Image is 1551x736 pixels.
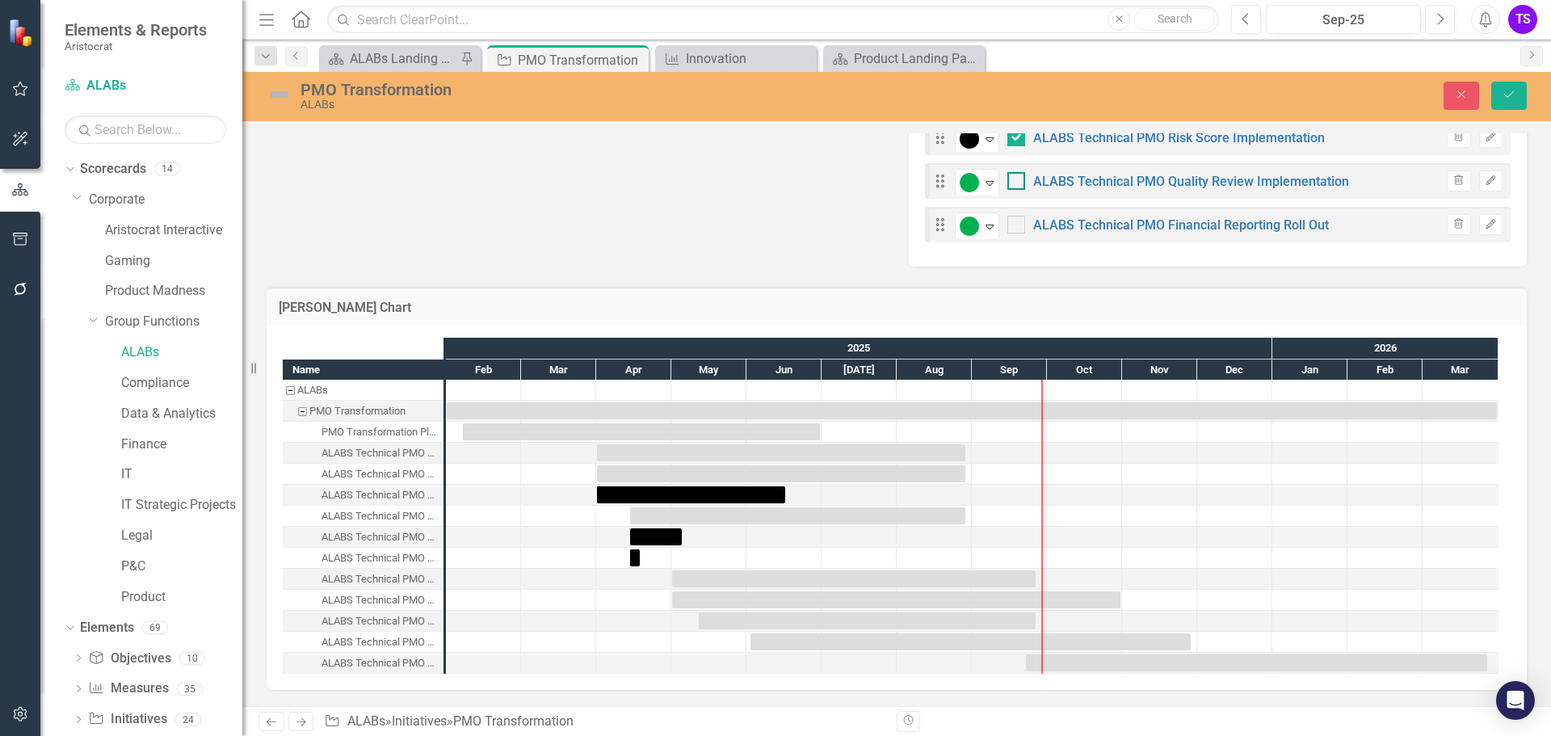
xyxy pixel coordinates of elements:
[672,591,1120,608] div: Task: Start date: 2025-05-01 End date: 2025-10-31
[267,82,292,107] img: Not Defined
[699,612,1036,629] div: Task: Start date: 2025-05-12 End date: 2025-09-26
[1508,5,1537,34] button: TS
[142,620,168,634] div: 69
[630,549,640,566] div: Task: Start date: 2025-04-14 End date: 2025-04-18
[597,465,965,482] div: Task: Start date: 2025-04-01 End date: 2025-08-29
[283,590,443,611] div: Task: Start date: 2025-05-01 End date: 2025-10-31
[88,679,168,698] a: Measures
[297,380,328,401] div: ALABs
[1347,360,1423,381] div: Feb
[1272,338,1498,359] div: 2026
[283,548,443,569] div: Task: Start date: 2025-04-14 End date: 2025-04-18
[446,360,521,381] div: Feb
[960,129,979,149] img: Complete
[279,301,1515,315] h3: [PERSON_NAME] Chart
[453,713,574,729] div: PMO Transformation
[283,443,443,464] div: Task: Start date: 2025-04-01 End date: 2025-08-29
[521,360,596,381] div: Mar
[1122,360,1197,381] div: Nov
[1033,217,1329,233] a: ALABS Technical PMO Financial Reporting Roll Out
[322,548,439,569] div: ALABS Technical PMO Leadership Offsite
[283,653,443,674] div: Task: Start date: 2025-09-22 End date: 2026-03-27
[121,374,242,393] a: Compliance
[283,611,443,632] div: Task: Start date: 2025-05-12 End date: 2025-09-26
[88,710,166,729] a: Initiatives
[596,360,671,381] div: Apr
[283,401,443,422] div: Task: Start date: 2025-02-01 End date: 2026-03-31
[324,713,885,731] div: » »
[4,4,578,179] p: - [PERSON_NAME], VP Portfolio Management, Technical PMO, was appointed [DATE]. A PMO Transformati...
[283,380,443,401] div: ALABs
[746,360,822,381] div: Jun
[309,401,406,422] div: PMO Transformation
[121,496,242,515] a: IT Strategic Projects
[283,422,443,443] div: PMO Transformation Plan delivered as per audit commitment.
[283,548,443,569] div: ALABS Technical PMO Leadership Offsite
[347,713,385,729] a: ALABs
[283,401,443,422] div: PMO Transformation
[827,48,981,69] a: Product Landing Page
[154,162,180,176] div: 14
[322,422,439,443] div: PMO Transformation Plan delivered as per audit commitment.
[822,360,897,381] div: Jul
[121,343,242,362] a: ALABs
[350,48,456,69] div: ALABs Landing Page
[65,77,226,95] a: ALABs
[4,6,53,20] strong: SQFY25
[283,443,443,464] div: ALABS Technical PMO Department Structure
[322,611,439,632] div: ALABS Technical PMO Risk Score Implementation
[283,464,443,485] div: ALABS Technical PMO People Focus
[283,506,443,527] div: Task: Start date: 2025-04-14 End date: 2025-08-29
[283,422,443,443] div: Task: Start date: 2025-02-07 End date: 2025-06-30
[597,444,965,461] div: Task: Start date: 2025-04-01 End date: 2025-08-29
[65,20,207,40] span: Elements & Reports
[88,650,170,668] a: Objectives
[301,99,973,111] div: ALABs
[960,173,979,192] img: On Track
[89,191,242,209] a: Corporate
[323,48,456,69] a: ALABs Landing Page
[1271,11,1415,30] div: Sep-25
[630,528,682,545] div: Task: Start date: 2025-04-14 End date: 2025-05-05
[597,486,785,503] div: Task: Start date: 2025-04-01 End date: 2025-06-16
[121,588,242,607] a: Product
[1423,360,1498,381] div: Mar
[283,527,443,548] div: Task: Start date: 2025-04-14 End date: 2025-05-05
[630,507,965,524] div: Task: Start date: 2025-04-14 End date: 2025-08-29
[322,569,439,590] div: ALABS Technical PMO Key Dependencies Matrix Introduction
[283,485,443,506] div: ALABS Technical PMO Risk Reporting
[392,713,447,729] a: Initiatives
[283,569,443,590] div: ALABS Technical PMO Key Dependencies Matrix Introduction
[1496,681,1535,720] div: Open Intercom Messenger
[283,569,443,590] div: Task: Start date: 2025-05-01 End date: 2025-09-26
[327,6,1219,34] input: Search ClearPoint...
[447,402,1497,419] div: Task: Start date: 2025-02-01 End date: 2026-03-31
[283,527,443,548] div: ALABS Technical PMO Department Strategy Defined
[1272,360,1347,381] div: Jan
[1197,360,1272,381] div: Dec
[283,611,443,632] div: ALABS Technical PMO Risk Score Implementation
[301,81,973,99] div: PMO Transformation
[80,160,146,179] a: Scorecards
[283,590,443,611] div: ALABS Technical PMO Resource Management Inclusion
[121,465,242,484] a: IT
[322,506,439,527] div: ALABS Technical PMO Change Management
[105,252,242,271] a: Gaming
[283,485,443,506] div: Task: Start date: 2025-04-01 End date: 2025-06-16
[65,40,207,53] small: Aristocrat
[8,18,36,46] img: ClearPoint Strategy
[1033,130,1325,145] a: ALABS Technical PMO Risk Score Implementation
[1134,8,1215,31] button: Search
[283,380,443,401] div: Task: ALABs Start date: 2025-02-01 End date: 2025-02-02
[897,360,972,381] div: Aug
[322,464,439,485] div: ALABS Technical PMO People Focus
[283,653,443,674] div: ALABS Technical PMO Financial Reporting Roll Out
[322,527,439,548] div: ALABS Technical PMO Department Strategy Defined
[283,360,443,380] div: Name
[121,435,242,454] a: Finance
[1033,174,1349,189] a: ALABS Technical PMO Quality Review Implementation
[283,632,443,653] div: Task: Start date: 2025-06-02 End date: 2025-11-28
[854,48,981,69] div: Product Landing Page
[80,619,134,637] a: Elements
[1026,654,1487,671] div: Task: Start date: 2025-09-22 End date: 2026-03-27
